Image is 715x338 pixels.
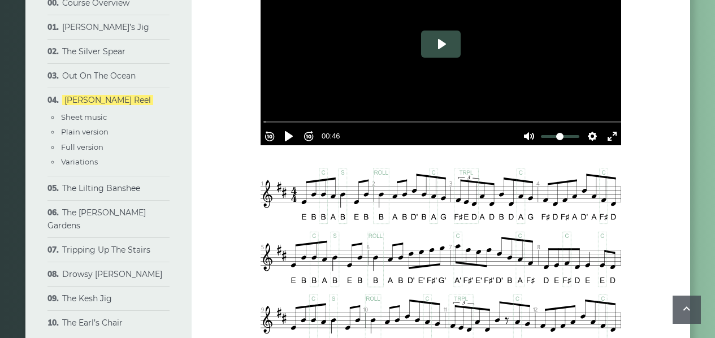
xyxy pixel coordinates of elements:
a: [PERSON_NAME] Reel [62,95,153,105]
a: Drowsy [PERSON_NAME] [62,269,162,279]
a: Full version [61,142,103,151]
a: Out On The Ocean [62,71,136,81]
a: [PERSON_NAME]’s Jig [62,22,149,32]
a: The Kesh Jig [62,293,112,304]
a: Sheet music [61,112,107,122]
a: Variations [61,157,98,166]
a: The Lilting Banshee [62,183,140,193]
a: The Earl’s Chair [62,318,123,328]
a: Plain version [61,127,109,136]
a: The [PERSON_NAME] Gardens [47,207,146,231]
a: The Silver Spear [62,46,125,57]
a: Tripping Up The Stairs [62,245,150,255]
